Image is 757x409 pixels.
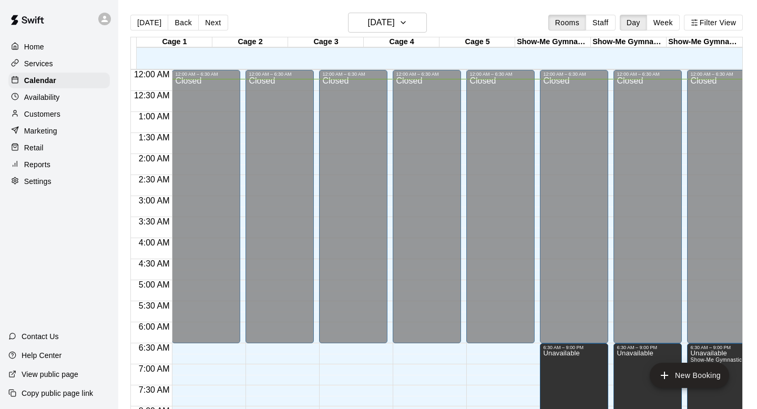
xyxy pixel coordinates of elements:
p: Services [24,58,53,69]
div: 12:00 AM – 6:30 AM: Closed [613,70,682,343]
p: Help Center [22,350,62,361]
div: Closed [690,77,752,347]
a: Customers [8,106,110,122]
div: Cage 1 [137,37,212,47]
div: Closed [175,77,237,347]
p: Retail [24,142,44,153]
a: Availability [8,89,110,105]
p: Settings [24,176,52,187]
button: [DATE] [348,13,427,33]
div: 12:00 AM – 6:30 AM: Closed [245,70,314,343]
span: 7:00 AM [136,364,172,373]
button: Week [647,15,680,30]
span: 3:30 AM [136,217,172,226]
button: Filter View [684,15,743,30]
p: Contact Us [22,331,59,342]
div: 12:00 AM – 6:30 AM: Closed [540,70,608,343]
span: 5:00 AM [136,280,172,289]
div: 12:00 AM – 6:30 AM [469,71,531,77]
div: 12:00 AM – 6:30 AM: Closed [393,70,461,343]
a: Services [8,56,110,71]
span: 3:00 AM [136,196,172,205]
div: Closed [322,77,384,347]
button: Staff [586,15,616,30]
h6: [DATE] [368,15,395,30]
div: Closed [543,77,605,347]
div: 6:30 AM – 9:00 PM [617,345,679,350]
a: Reports [8,157,110,172]
span: 12:30 AM [131,91,172,100]
button: Back [168,15,199,30]
p: Reports [24,159,50,170]
span: 12:00 AM [131,70,172,79]
div: Show-Me Gymnastics Cage 3 [667,37,742,47]
p: Customers [24,109,60,119]
span: 6:30 AM [136,343,172,352]
div: 12:00 AM – 6:30 AM: Closed [687,70,755,343]
div: Cage 3 [288,37,364,47]
div: Show-Me Gymnastics Cage 2 [591,37,667,47]
div: 12:00 AM – 6:30 AM [175,71,237,77]
div: 12:00 AM – 6:30 AM [249,71,311,77]
span: 1:30 AM [136,133,172,142]
span: 1:00 AM [136,112,172,121]
a: Home [8,39,110,55]
button: Rooms [548,15,586,30]
p: Calendar [24,75,56,86]
div: Closed [249,77,311,347]
div: Cage 4 [364,37,439,47]
span: 4:00 AM [136,238,172,247]
span: 2:30 AM [136,175,172,184]
a: Calendar [8,73,110,88]
div: 12:00 AM – 6:30 AM [690,71,752,77]
div: 12:00 AM – 6:30 AM [543,71,605,77]
span: 4:30 AM [136,259,172,268]
p: Marketing [24,126,57,136]
a: Retail [8,140,110,156]
div: 6:30 AM – 9:00 PM [690,345,752,350]
div: Cage 2 [212,37,288,47]
p: Copy public page link [22,388,93,398]
button: Next [198,15,228,30]
div: 12:00 AM – 6:30 AM: Closed [172,70,240,343]
p: Availability [24,92,60,103]
span: 2:00 AM [136,154,172,163]
button: Day [620,15,647,30]
button: [DATE] [130,15,168,30]
span: 6:00 AM [136,322,172,331]
div: 12:00 AM – 6:30 AM: Closed [466,70,535,343]
button: add [650,363,729,388]
div: 12:00 AM – 6:30 AM: Closed [319,70,387,343]
a: Settings [8,173,110,189]
div: Closed [396,77,458,347]
div: Closed [469,77,531,347]
div: Closed [617,77,679,347]
a: Marketing [8,123,110,139]
div: Show-Me Gymnastics Cage 1 [515,37,591,47]
div: 12:00 AM – 6:30 AM [322,71,384,77]
div: 6:30 AM – 9:00 PM [543,345,605,350]
div: 12:00 AM – 6:30 AM [396,71,458,77]
p: View public page [22,369,78,380]
span: 7:30 AM [136,385,172,394]
span: 5:30 AM [136,301,172,310]
div: 12:00 AM – 6:30 AM [617,71,679,77]
p: Home [24,42,44,52]
div: Cage 5 [439,37,515,47]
